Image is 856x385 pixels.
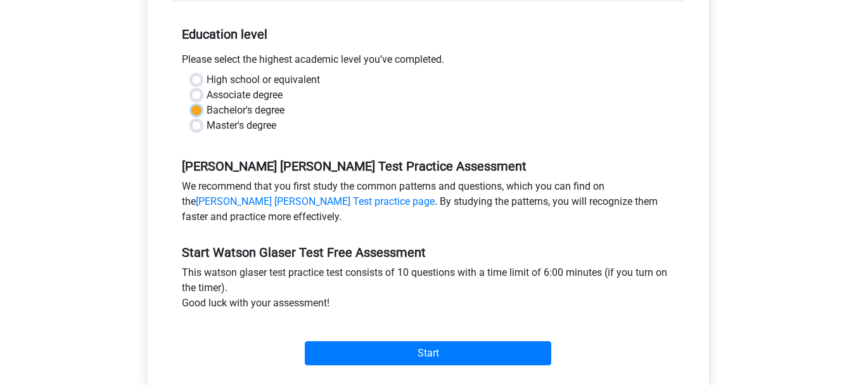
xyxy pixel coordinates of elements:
[207,88,283,103] label: Associate degree
[172,265,684,316] div: This watson glaser test practice test consists of 10 questions with a time limit of 6:00 minutes ...
[305,341,551,365] input: Start
[172,179,684,230] div: We recommend that you first study the common patterns and questions, which you can find on the . ...
[172,52,684,72] div: Please select the highest academic level you’ve completed.
[207,118,276,133] label: Master's degree
[196,195,435,207] a: [PERSON_NAME] [PERSON_NAME] Test practice page
[207,103,284,118] label: Bachelor's degree
[182,159,675,174] h5: [PERSON_NAME] [PERSON_NAME] Test Practice Assessment
[182,22,675,47] h5: Education level
[207,72,320,88] label: High school or equivalent
[182,245,675,260] h5: Start Watson Glaser Test Free Assessment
